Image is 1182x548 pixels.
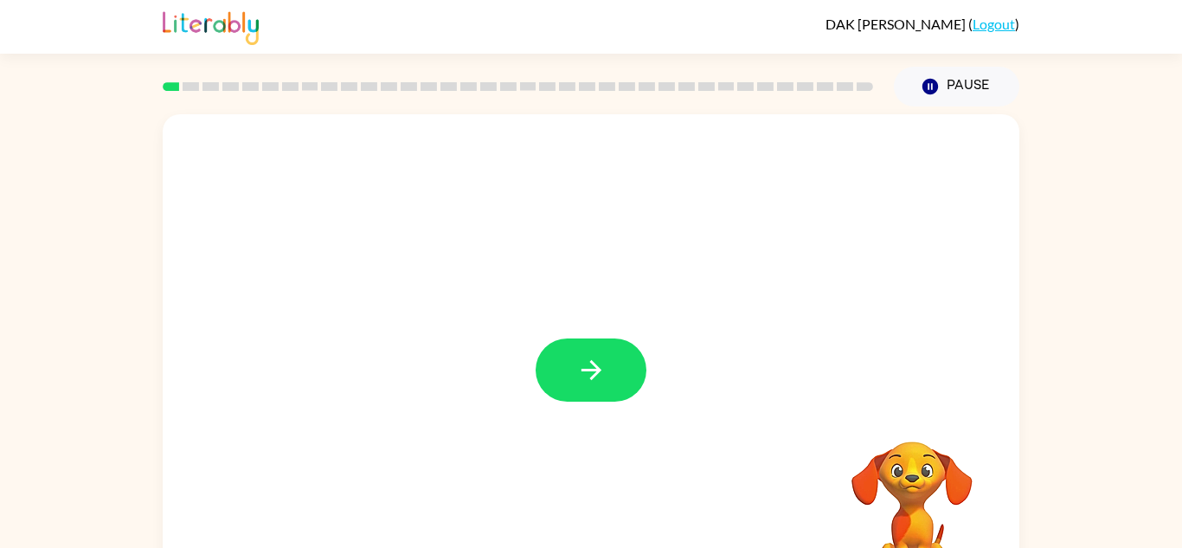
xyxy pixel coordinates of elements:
[825,16,968,32] span: DAK [PERSON_NAME]
[894,67,1019,106] button: Pause
[973,16,1015,32] a: Logout
[825,16,1019,32] div: ( )
[163,7,259,45] img: Literably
